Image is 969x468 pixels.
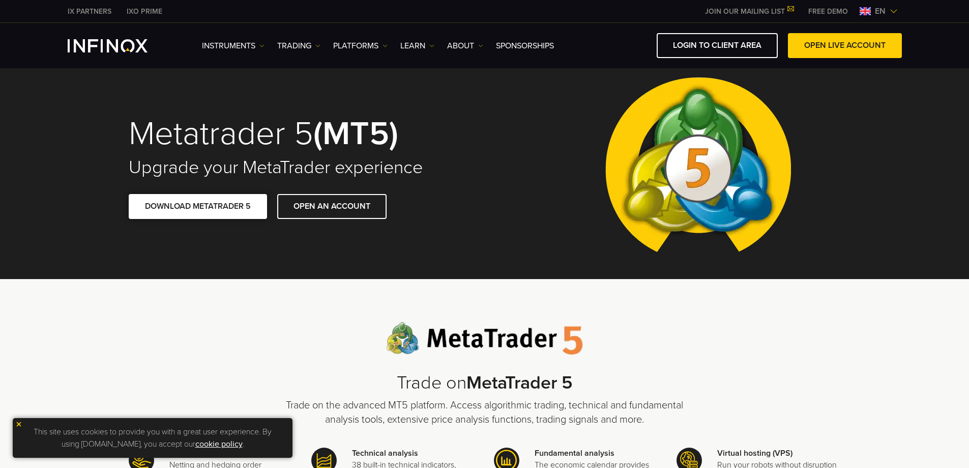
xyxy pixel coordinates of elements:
a: OPEN LIVE ACCOUNT [788,33,902,58]
a: DOWNLOAD METATRADER 5 [129,194,267,219]
strong: MetaTrader 5 [466,372,573,394]
a: INFINOX Logo [68,39,171,52]
p: This site uses cookies to provide you with a great user experience. By using [DOMAIN_NAME], you a... [18,423,287,453]
h1: Metatrader 5 [129,117,471,151]
strong: (MT5) [313,114,398,154]
strong: Fundamental analysis [535,448,614,458]
a: TRADING [277,40,320,52]
a: ABOUT [447,40,483,52]
strong: Technical analysis [352,448,418,458]
a: Learn [400,40,434,52]
strong: Virtual hosting (VPS) [717,448,792,458]
img: Meta Trader 5 [597,56,799,279]
a: INFINOX [60,6,119,17]
h2: Upgrade your MetaTrader experience [129,156,471,179]
a: LOGIN TO CLIENT AREA [657,33,778,58]
a: cookie policy [195,439,243,449]
p: Trade on the advanced MT5 platform. Access algorithmic trading, technical and fundamental analysi... [281,398,688,427]
h2: Trade on [281,372,688,394]
a: PLATFORMS [333,40,388,52]
a: Instruments [202,40,265,52]
a: INFINOX [119,6,170,17]
a: INFINOX MENU [801,6,856,17]
img: Meta Trader 5 logo [386,322,583,355]
a: SPONSORSHIPS [496,40,554,52]
a: JOIN OUR MAILING LIST [697,7,801,16]
span: en [871,5,890,17]
img: yellow close icon [15,421,22,428]
a: OPEN AN ACCOUNT [277,194,387,219]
